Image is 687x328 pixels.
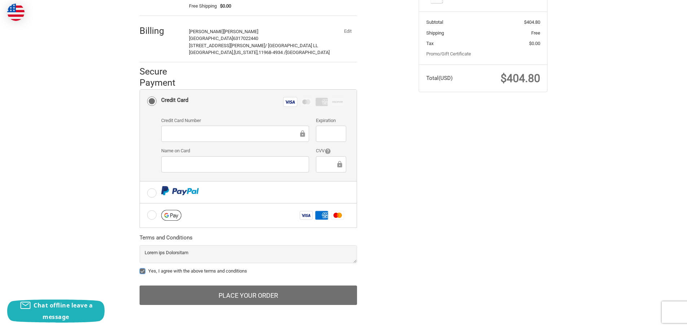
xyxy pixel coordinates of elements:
img: PayPal icon [161,186,199,195]
a: Promo/Gift Certificate [426,51,471,57]
button: Place Your Order [140,286,357,305]
span: Shipping [426,30,444,36]
textarea: Lorem ips Dolorsitam Consectet adipisc Elit sed doei://tem.17i73.utl Etdolor ma aliq://eni.87a93.... [140,245,357,263]
label: CVV [316,147,346,154]
span: [GEOGRAPHIC_DATA] [286,50,330,55]
span: Free [531,30,540,36]
span: [GEOGRAPHIC_DATA], [189,50,234,55]
iframe: Secure Credit Card Frame - Cardholder Name [166,160,304,169]
legend: Terms and Conditions [140,234,193,245]
label: Name on Card [161,147,309,154]
span: Total (USD) [426,75,453,81]
h2: Secure Payment [140,66,188,89]
span: $0.00 [529,41,540,46]
img: Google Pay icon [161,210,181,221]
span: 11968-4934 / [259,50,286,55]
span: [US_STATE], [234,50,259,55]
span: [PERSON_NAME] [224,29,258,34]
span: [STREET_ADDRESS][PERSON_NAME] [189,43,265,48]
button: Edit [338,26,357,36]
span: [PERSON_NAME] [189,29,224,34]
span: Free Shipping [189,3,217,10]
span: $404.80 [501,72,540,85]
label: Yes, I agree with the above terms and conditions [140,268,357,274]
iframe: Secure Credit Card Frame - CVV [321,160,335,169]
label: Expiration [316,117,346,124]
span: $404.80 [524,19,540,25]
span: $0.00 [217,3,232,10]
label: Credit Card Number [161,117,309,124]
span: [GEOGRAPHIC_DATA] [189,36,233,41]
iframe: Google Customer Reviews [627,309,687,328]
div: Credit Card [161,94,188,106]
iframe: Secure Credit Card Frame - Expiration Date [321,130,341,138]
img: duty and tax information for United States [7,4,25,21]
span: 6317022440 [233,36,258,41]
span: / [GEOGRAPHIC_DATA] LL [265,43,318,48]
span: Tax [426,41,433,46]
span: Subtotal [426,19,443,25]
iframe: Secure Credit Card Frame - Credit Card Number [166,130,299,138]
button: Chat offline leave a message [7,300,105,323]
h2: Billing [140,25,182,36]
span: Chat offline leave a message [34,301,93,321]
